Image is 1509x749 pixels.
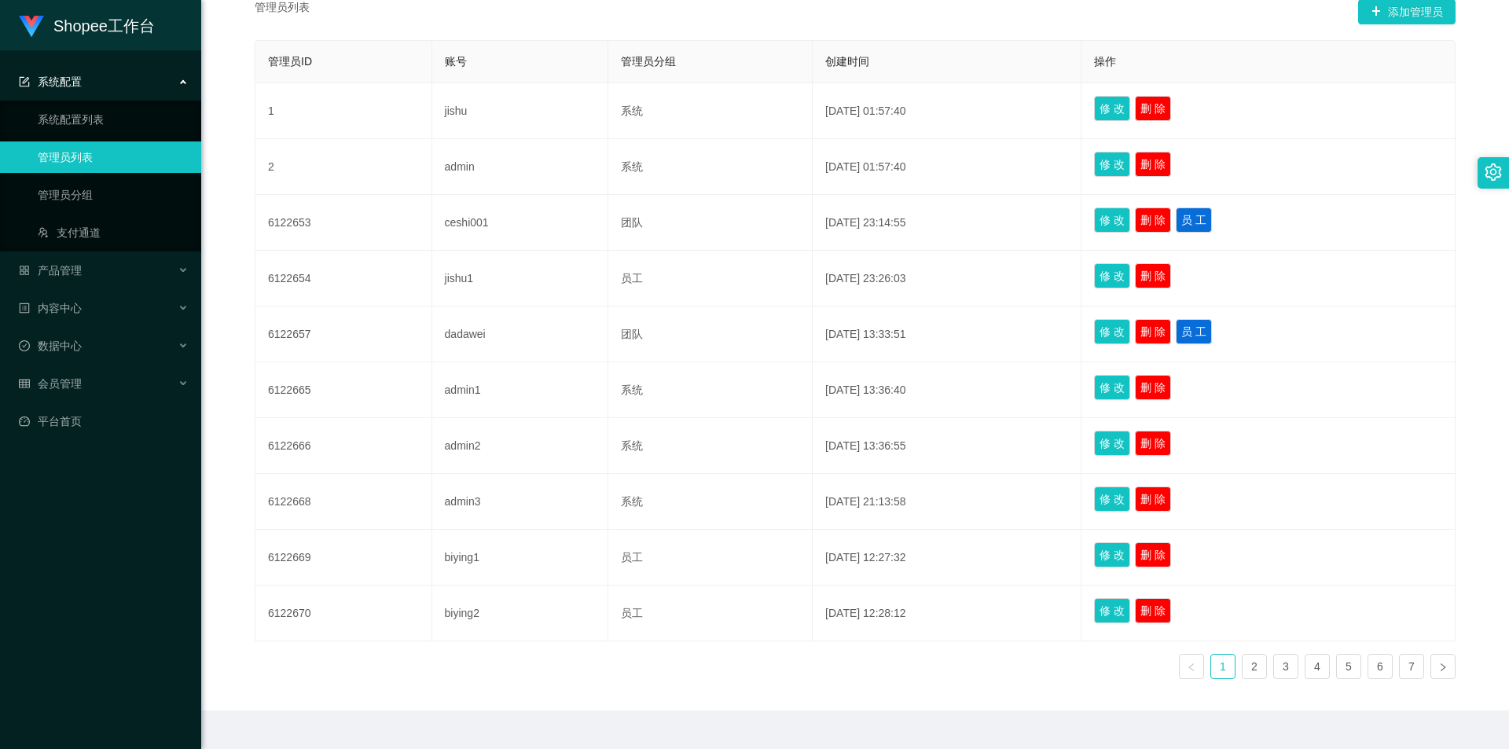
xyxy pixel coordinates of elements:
[1336,654,1361,679] li: 5
[1337,655,1360,678] a: 5
[432,83,609,139] td: jishu
[445,55,467,68] span: 账号
[19,16,44,38] img: logo.9652507e.png
[19,378,30,389] i: 图标: table
[53,1,155,51] h1: Shopee工作台
[1135,96,1171,121] button: 删 除
[255,83,432,139] td: 1
[432,530,609,586] td: biying1
[825,216,905,229] span: [DATE] 23:14:55
[825,160,905,173] span: [DATE] 01:57:40
[1368,655,1392,678] a: 6
[19,340,82,352] span: 数据中心
[255,139,432,195] td: 2
[1135,263,1171,288] button: 删 除
[19,265,30,276] i: 图标: appstore-o
[825,272,905,285] span: [DATE] 23:26:03
[1094,152,1130,177] button: 修 改
[825,384,905,396] span: [DATE] 13:36:40
[38,217,189,248] a: 图标: usergroup-add-o支付通道
[1438,663,1448,672] i: 图标: right
[432,362,609,418] td: admin1
[19,340,30,351] i: 图标: check-circle-o
[1094,598,1130,623] button: 修 改
[1305,654,1330,679] li: 4
[608,195,813,251] td: 团队
[19,302,82,314] span: 内容中心
[1094,207,1130,233] button: 修 改
[432,418,609,474] td: admin2
[1176,319,1212,344] button: 员 工
[432,139,609,195] td: admin
[608,586,813,641] td: 员工
[19,19,155,31] a: Shopee工作台
[1135,542,1171,567] button: 删 除
[255,474,432,530] td: 6122668
[1210,654,1235,679] li: 1
[1368,654,1393,679] li: 6
[268,55,312,68] span: 管理员ID
[1135,375,1171,400] button: 删 除
[19,377,82,390] span: 会员管理
[255,251,432,307] td: 6122654
[1211,655,1235,678] a: 1
[1400,655,1423,678] a: 7
[825,607,905,619] span: [DATE] 12:28:12
[1094,375,1130,400] button: 修 改
[19,303,30,314] i: 图标: profile
[255,307,432,362] td: 6122657
[825,439,905,452] span: [DATE] 13:36:55
[432,586,609,641] td: biying2
[1094,96,1130,121] button: 修 改
[255,418,432,474] td: 6122666
[608,474,813,530] td: 系统
[608,83,813,139] td: 系统
[432,474,609,530] td: admin3
[608,530,813,586] td: 员工
[1135,207,1171,233] button: 删 除
[1094,263,1130,288] button: 修 改
[19,76,30,87] i: 图标: form
[1094,319,1130,344] button: 修 改
[621,55,676,68] span: 管理员分组
[1135,486,1171,512] button: 删 除
[432,251,609,307] td: jishu1
[825,551,905,564] span: [DATE] 12:27:32
[1274,655,1298,678] a: 3
[1094,486,1130,512] button: 修 改
[1094,542,1130,567] button: 修 改
[1176,207,1212,233] button: 员 工
[1430,654,1456,679] li: 下一页
[825,105,905,117] span: [DATE] 01:57:40
[1485,163,1502,181] i: 图标: setting
[255,195,432,251] td: 6122653
[255,362,432,418] td: 6122665
[825,328,905,340] span: [DATE] 13:33:51
[19,75,82,88] span: 系统配置
[608,362,813,418] td: 系统
[1243,655,1266,678] a: 2
[1273,654,1298,679] li: 3
[1399,654,1424,679] li: 7
[1179,654,1204,679] li: 上一页
[825,495,905,508] span: [DATE] 21:13:58
[608,251,813,307] td: 员工
[1135,431,1171,456] button: 删 除
[825,55,869,68] span: 创建时间
[255,530,432,586] td: 6122669
[255,586,432,641] td: 6122670
[608,418,813,474] td: 系统
[608,139,813,195] td: 系统
[432,195,609,251] td: ceshi001
[1094,431,1130,456] button: 修 改
[1135,598,1171,623] button: 删 除
[38,141,189,173] a: 管理员列表
[19,264,82,277] span: 产品管理
[1094,55,1116,68] span: 操作
[1135,319,1171,344] button: 删 除
[432,307,609,362] td: dadawei
[1135,152,1171,177] button: 删 除
[1242,654,1267,679] li: 2
[1187,663,1196,672] i: 图标: left
[38,179,189,211] a: 管理员分组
